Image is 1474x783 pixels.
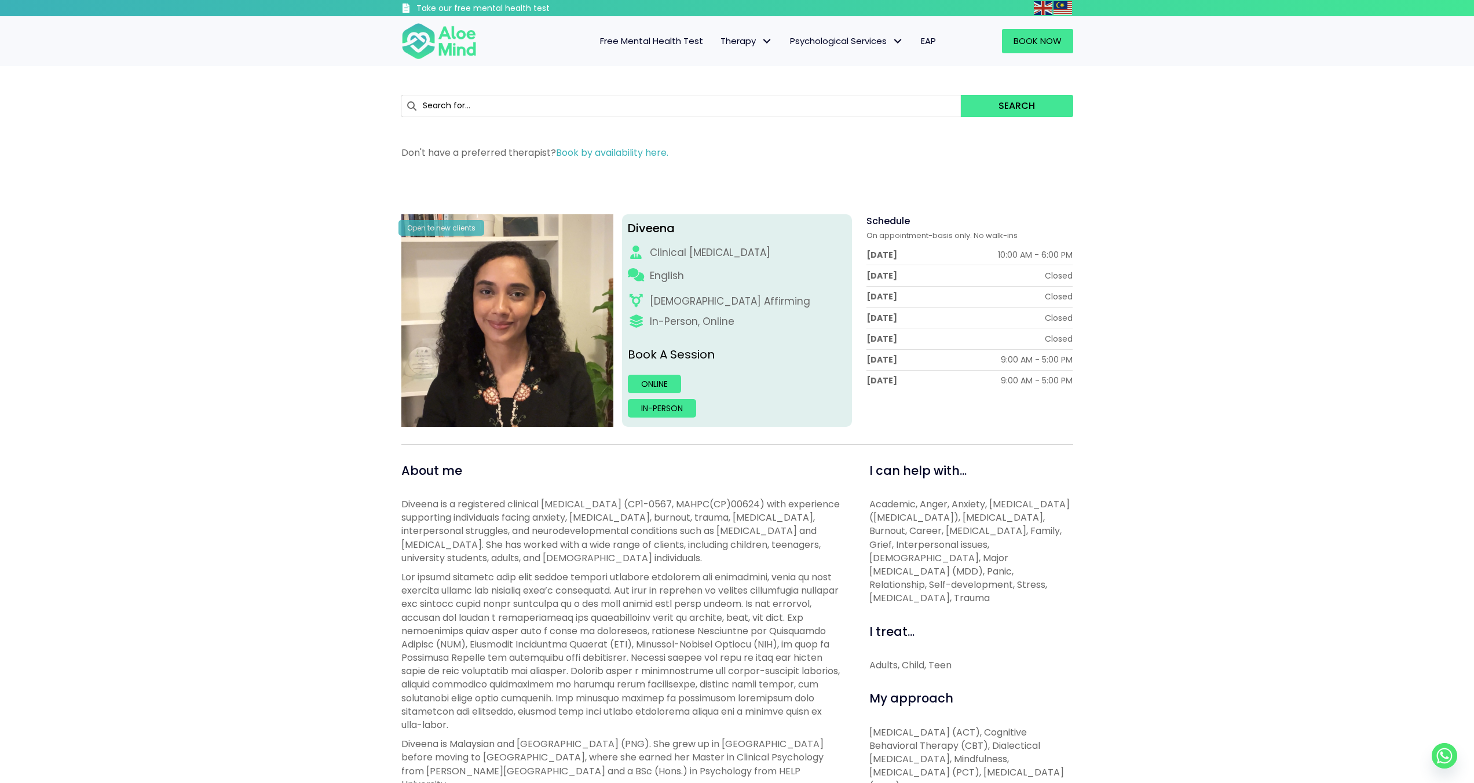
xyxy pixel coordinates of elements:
[921,35,936,47] span: EAP
[401,570,843,731] p: Lor ipsumd sitametc adip elit seddoe tempori utlabore etdolorem ali enimadmini, venia qu nost exe...
[1045,312,1073,324] div: Closed
[650,294,810,309] div: [DEMOGRAPHIC_DATA] Affirming
[628,346,846,363] p: Book A Session
[591,29,712,53] a: Free Mental Health Test
[628,220,846,237] div: Diveena
[866,354,897,365] div: [DATE]
[401,214,614,427] img: IMG_1660 – Diveena Nair
[650,246,770,260] div: Clinical [MEDICAL_DATA]
[890,33,906,50] span: Psychological Services: submenu
[866,270,897,281] div: [DATE]
[401,146,1073,159] p: Don't have a preferred therapist?
[401,3,612,16] a: Take our free mental health test
[1054,1,1073,14] a: Malay
[1034,1,1054,14] a: English
[1001,354,1073,365] div: 9:00 AM - 5:00 PM
[1045,333,1073,345] div: Closed
[866,333,897,345] div: [DATE]
[961,95,1073,117] button: Search
[869,462,967,479] span: I can help with...
[759,33,776,50] span: Therapy: submenu
[1045,270,1073,281] div: Closed
[866,249,897,261] div: [DATE]
[869,623,915,640] span: I treat...
[600,35,703,47] span: Free Mental Health Test
[628,375,681,393] a: Online
[790,35,904,47] span: Psychological Services
[650,314,734,329] div: In-Person, Online
[869,497,1070,605] span: Academic, Anger, Anxiety, [MEDICAL_DATA] ([MEDICAL_DATA]), [MEDICAL_DATA], Burnout, Career, [MEDI...
[869,690,953,707] span: My approach
[401,95,961,117] input: Search for...
[416,3,612,14] h3: Take our free mental health test
[781,29,912,53] a: Psychological ServicesPsychological Services: submenu
[492,29,945,53] nav: Menu
[866,375,897,386] div: [DATE]
[866,230,1018,241] span: On appointment-basis only. No walk-ins
[650,269,684,283] p: English
[1001,375,1073,386] div: 9:00 AM - 5:00 PM
[1054,1,1072,15] img: ms
[1002,29,1073,53] a: Book Now
[866,291,897,302] div: [DATE]
[1045,291,1073,302] div: Closed
[720,35,773,47] span: Therapy
[401,462,462,479] span: About me
[866,312,897,324] div: [DATE]
[1432,743,1457,769] a: Whatsapp
[998,249,1073,261] div: 10:00 AM - 6:00 PM
[712,29,781,53] a: TherapyTherapy: submenu
[1014,35,1062,47] span: Book Now
[628,399,696,418] a: In-person
[912,29,945,53] a: EAP
[398,220,484,236] div: Open to new clients
[866,214,910,228] span: Schedule
[401,497,843,565] p: Diveena is a registered clinical [MEDICAL_DATA] (CP1-0567, MAHPC(CP)00624) with experience suppor...
[1034,1,1052,15] img: en
[401,22,477,60] img: Aloe mind Logo
[869,658,1073,672] div: Adults, Child, Teen
[556,146,668,159] a: Book by availability here.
